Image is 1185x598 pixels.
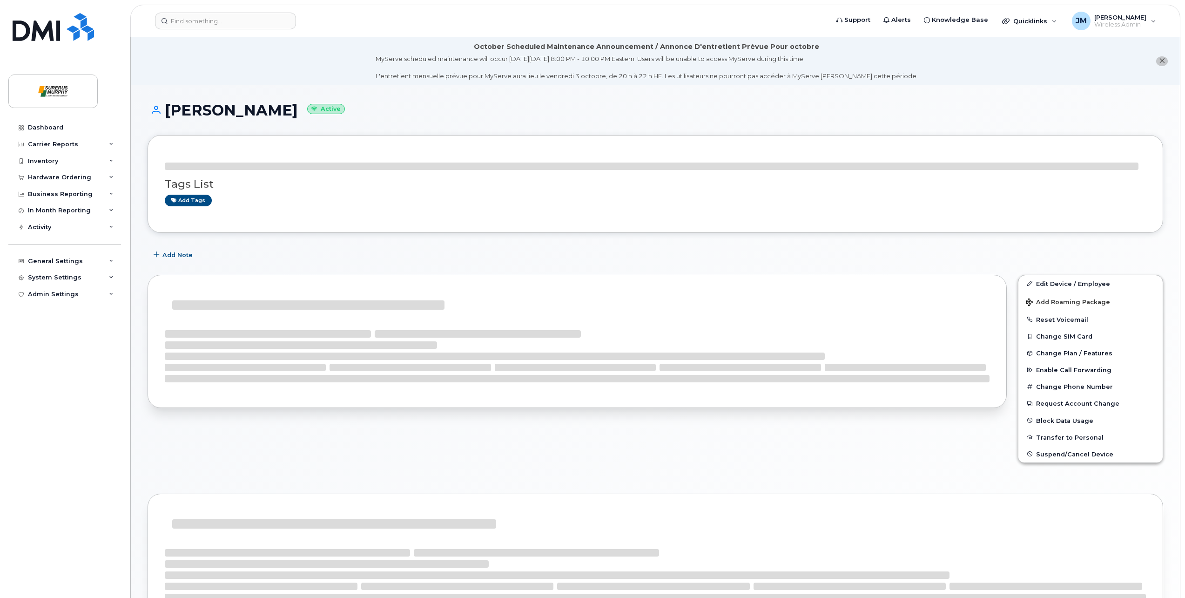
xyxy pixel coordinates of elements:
a: Edit Device / Employee [1018,275,1163,292]
span: Add Roaming Package [1026,299,1110,307]
div: October Scheduled Maintenance Announcement / Annonce D'entretient Prévue Pour octobre [474,42,819,52]
span: Add Note [162,251,193,259]
h3: Tags List [165,178,1146,190]
button: Transfer to Personal [1018,429,1163,446]
h1: [PERSON_NAME] [148,102,1163,118]
button: Add Note [148,247,201,264]
button: Request Account Change [1018,395,1163,412]
button: Block Data Usage [1018,412,1163,429]
span: Enable Call Forwarding [1036,367,1111,374]
button: Change Plan / Features [1018,345,1163,361]
button: Change Phone Number [1018,378,1163,395]
button: Enable Call Forwarding [1018,361,1163,378]
button: Change SIM Card [1018,328,1163,345]
small: Active [307,104,345,115]
button: close notification [1156,56,1168,66]
button: Suspend/Cancel Device [1018,446,1163,462]
a: Add tags [165,195,212,206]
button: Reset Voicemail [1018,311,1163,328]
button: Add Roaming Package [1018,292,1163,311]
span: Suspend/Cancel Device [1036,450,1113,457]
div: MyServe scheduled maintenance will occur [DATE][DATE] 8:00 PM - 10:00 PM Eastern. Users will be u... [376,54,918,81]
span: Change Plan / Features [1036,350,1112,357]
